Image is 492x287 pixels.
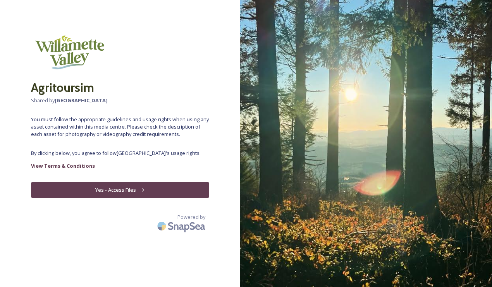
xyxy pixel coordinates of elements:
strong: [GEOGRAPHIC_DATA] [55,97,108,104]
button: Yes - Access Files [31,182,209,198]
span: Shared by [31,97,209,104]
span: By clicking below, you agree to follow [GEOGRAPHIC_DATA] 's usage rights. [31,150,209,157]
img: logo-wvva.png [31,31,108,74]
h2: Agritoursim [31,78,209,97]
span: You must follow the appropriate guidelines and usage rights when using any asset contained within... [31,116,209,138]
strong: View Terms & Conditions [31,162,95,169]
span: Powered by [177,213,205,221]
img: SnapSea Logo [155,217,209,235]
a: View Terms & Conditions [31,161,209,170]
